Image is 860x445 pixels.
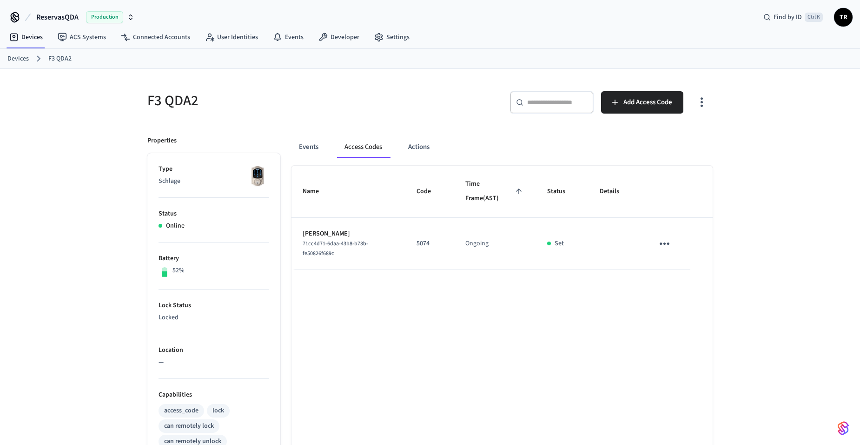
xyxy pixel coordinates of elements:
[36,12,79,23] span: ReservasQDA
[159,301,269,310] p: Lock Status
[417,239,443,249] p: 5074
[48,54,72,64] a: F3 QDA2
[303,240,368,257] span: 71cc4d71-6daa-43b8-b73b-fe50826f689c
[159,209,269,219] p: Status
[198,29,265,46] a: User Identities
[147,136,177,146] p: Properties
[291,136,326,158] button: Events
[465,177,525,206] span: Time Frame(AST)
[805,13,823,22] span: Ctrl K
[212,406,224,416] div: lock
[50,29,113,46] a: ACS Systems
[835,9,852,26] span: TR
[159,164,269,174] p: Type
[834,8,853,27] button: TR
[367,29,417,46] a: Settings
[159,176,269,186] p: Schlage
[303,184,331,199] span: Name
[756,9,830,26] div: Find by IDCtrl K
[291,166,713,270] table: sticky table
[265,29,311,46] a: Events
[246,164,269,188] img: Schlage Sense Smart Deadbolt with Camelot Trim, Front
[159,254,269,263] p: Battery
[291,136,713,158] div: ant example
[159,345,269,355] p: Location
[159,313,269,323] p: Locked
[417,184,443,199] span: Code
[147,91,424,110] h5: F3 QDA2
[164,406,198,416] div: access_code
[159,357,269,367] p: —
[164,421,214,431] div: can remotely lock
[166,221,185,231] p: Online
[7,54,29,64] a: Devices
[311,29,367,46] a: Developer
[172,266,185,276] p: 52%
[601,91,683,114] button: Add Access Code
[401,136,437,158] button: Actions
[86,11,123,23] span: Production
[555,239,564,249] p: Set
[303,229,394,239] p: [PERSON_NAME]
[337,136,390,158] button: Access Codes
[547,184,577,199] span: Status
[600,184,631,199] span: Details
[113,29,198,46] a: Connected Accounts
[623,96,672,108] span: Add Access Code
[838,421,849,436] img: SeamLogoGradient.69752ec5.svg
[454,218,536,270] td: Ongoing
[774,13,802,22] span: Find by ID
[159,390,269,400] p: Capabilities
[2,29,50,46] a: Devices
